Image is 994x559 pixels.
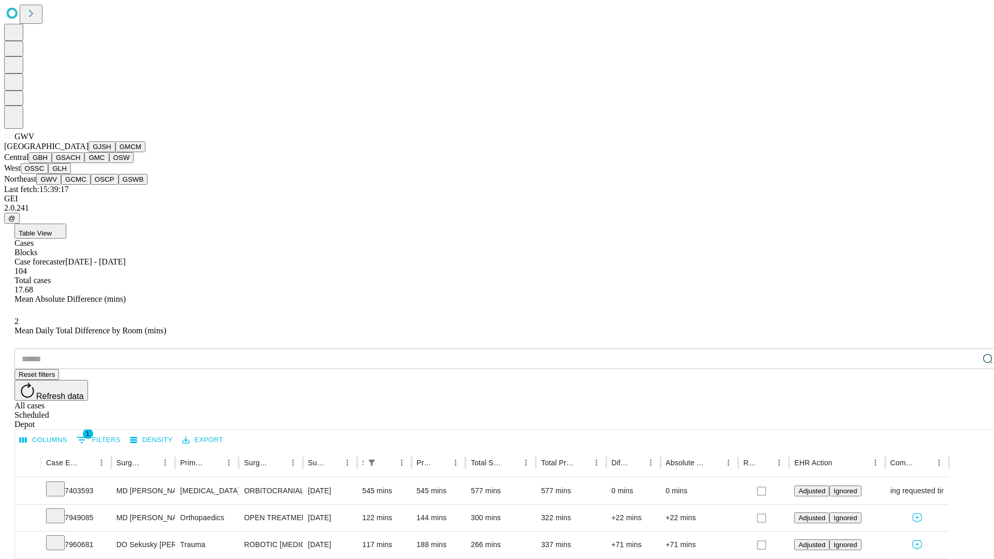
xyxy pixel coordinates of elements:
[207,455,222,470] button: Sort
[380,455,394,470] button: Sort
[61,174,91,185] button: GCMC
[834,514,857,522] span: Ignored
[611,459,628,467] div: Difference
[14,317,19,326] span: 2
[14,267,27,275] span: 104
[772,455,786,470] button: Menu
[14,132,34,141] span: GWV
[244,505,297,531] div: OPEN TREATMENT PROXIMAL [MEDICAL_DATA]
[471,459,503,467] div: Total Scheduled Duration
[868,455,883,470] button: Menu
[883,478,952,504] span: using requested time
[519,455,533,470] button: Menu
[180,478,233,504] div: [MEDICAL_DATA]
[28,152,52,163] button: GBH
[116,478,170,504] div: MD [PERSON_NAME] [PERSON_NAME]
[4,213,20,224] button: @
[14,224,66,239] button: Table View
[21,163,49,174] button: OSSC
[308,459,325,467] div: Surgery Date
[14,295,126,303] span: Mean Absolute Difference (mins)
[541,478,601,504] div: 577 mins
[46,478,106,504] div: 7403593
[504,455,519,470] button: Sort
[65,257,125,266] span: [DATE] - [DATE]
[471,532,531,558] div: 266 mins
[89,141,115,152] button: GJSH
[644,455,658,470] button: Menu
[798,541,825,549] span: Adjusted
[417,459,433,467] div: Predicted In Room Duration
[4,194,990,203] div: GEI
[94,455,109,470] button: Menu
[158,455,172,470] button: Menu
[83,429,93,439] span: 1
[48,163,70,174] button: GLH
[4,174,36,183] span: Northeast
[222,455,236,470] button: Menu
[308,532,352,558] div: [DATE]
[829,512,861,523] button: Ignored
[611,478,655,504] div: 0 mins
[666,459,706,467] div: Absolute Difference
[794,459,832,467] div: EHR Action
[91,174,119,185] button: OSCP
[666,532,733,558] div: +71 mins
[14,380,88,401] button: Refresh data
[14,326,166,335] span: Mean Daily Total Difference by Room (mins)
[798,487,825,495] span: Adjusted
[541,532,601,558] div: 337 mins
[119,174,148,185] button: GSWB
[611,532,655,558] div: +71 mins
[434,455,448,470] button: Sort
[707,455,721,470] button: Sort
[362,532,406,558] div: 117 mins
[4,142,89,151] span: [GEOGRAPHIC_DATA]
[829,486,861,496] button: Ignored
[794,512,829,523] button: Adjusted
[326,455,340,470] button: Sort
[362,459,363,467] div: Scheduled In Room Duration
[417,505,461,531] div: 144 mins
[362,505,406,531] div: 122 mins
[244,459,270,467] div: Surgery Name
[541,459,574,467] div: Total Predicted Duration
[180,432,226,448] button: Export
[834,455,848,470] button: Sort
[116,505,170,531] div: MD [PERSON_NAME] [PERSON_NAME] Md
[52,152,84,163] button: GSACH
[143,455,158,470] button: Sort
[115,141,145,152] button: GMCM
[14,369,59,380] button: Reset filters
[471,505,531,531] div: 300 mins
[109,152,134,163] button: OSW
[575,455,589,470] button: Sort
[364,455,379,470] button: Show filters
[14,276,51,285] span: Total cases
[394,455,409,470] button: Menu
[244,532,297,558] div: ROBOTIC [MEDICAL_DATA] VENTRAL/UMBILICAL [MEDICAL_DATA], REDUCIBLE W OR W/O MESH
[890,459,916,467] div: Comments
[890,478,944,504] div: using requested time
[666,478,733,504] div: 0 mins
[4,153,28,161] span: Central
[20,482,36,501] button: Expand
[471,478,531,504] div: 577 mins
[244,478,297,504] div: ORBITOCRANIAL APPROACH ANTERIOR FOSSA ELEVATION [GEOGRAPHIC_DATA]
[19,371,55,378] span: Reset filters
[46,459,79,467] div: Case Epic Id
[180,505,233,531] div: Orthopaedics
[74,432,123,448] button: Show filters
[629,455,644,470] button: Sort
[417,532,461,558] div: 188 mins
[46,505,106,531] div: 7949085
[4,185,69,194] span: Last fetch: 15:39:17
[4,164,21,172] span: West
[340,455,355,470] button: Menu
[19,229,52,237] span: Table View
[362,478,406,504] div: 545 mins
[286,455,300,470] button: Menu
[743,459,757,467] div: Resolved in EHR
[589,455,604,470] button: Menu
[36,392,84,401] span: Refresh data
